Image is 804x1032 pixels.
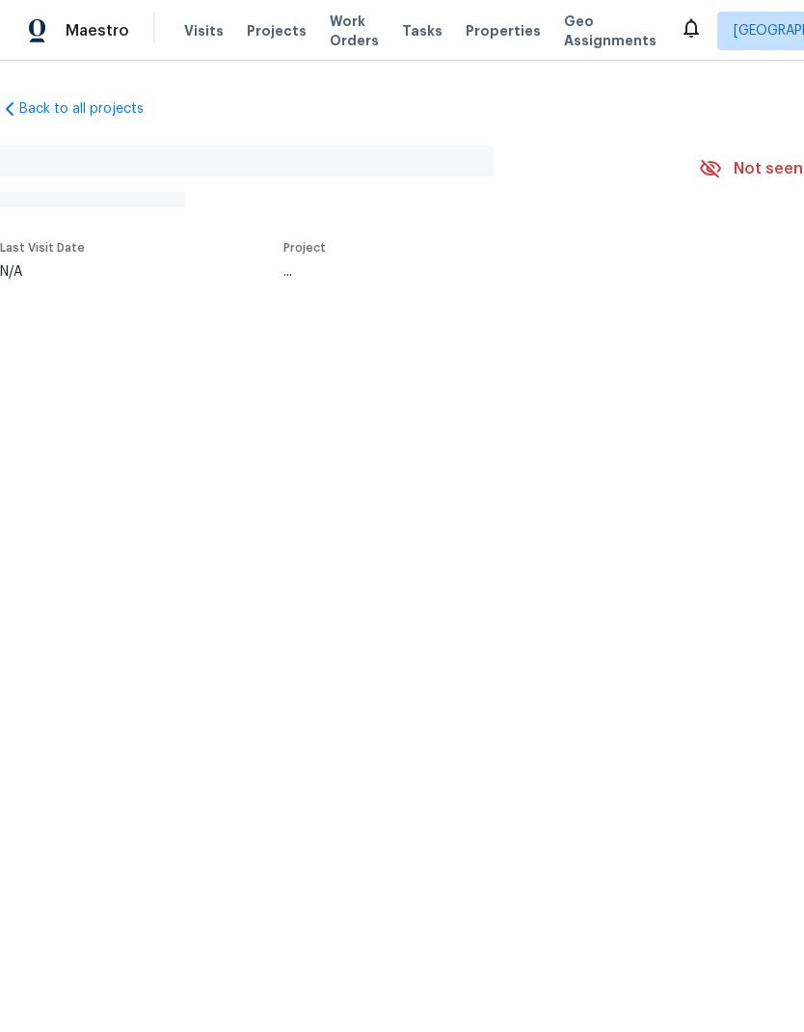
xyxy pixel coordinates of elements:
[66,21,129,41] span: Maestro
[466,21,541,41] span: Properties
[402,24,442,38] span: Tasks
[283,242,326,254] span: Project
[184,21,224,41] span: Visits
[283,265,654,279] div: ...
[330,12,379,50] span: Work Orders
[564,12,657,50] span: Geo Assignments
[247,21,307,41] span: Projects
